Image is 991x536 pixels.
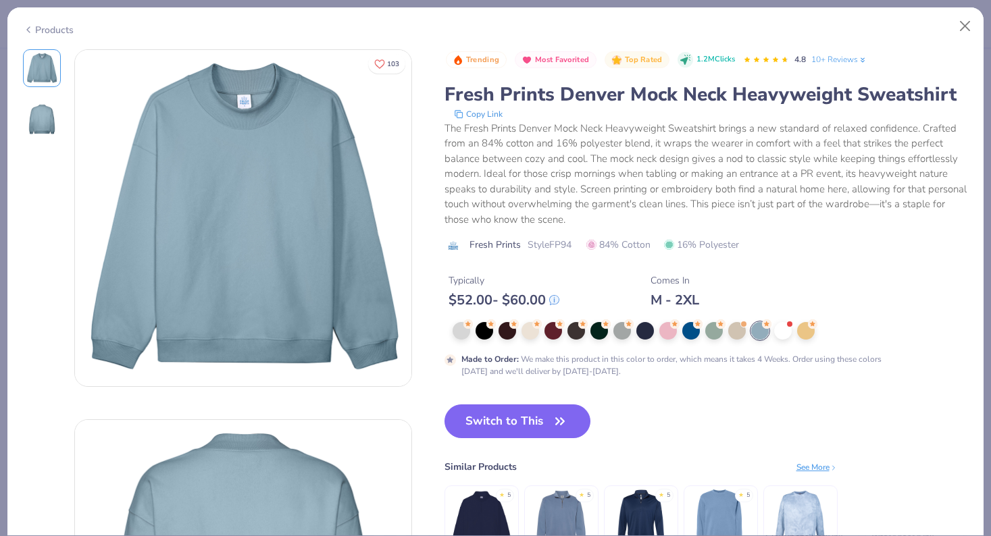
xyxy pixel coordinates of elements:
div: ★ [579,491,584,496]
span: 103 [387,61,399,68]
span: Top Rated [625,56,663,63]
div: ★ [738,491,744,496]
div: 5 [746,491,750,500]
button: Close [952,14,978,39]
img: Trending sort [453,55,463,65]
div: 5 [587,491,590,500]
div: Fresh Prints Denver Mock Neck Heavyweight Sweatshirt [444,82,969,107]
span: Fresh Prints [469,238,521,252]
div: Typically [449,273,559,288]
div: M - 2XL [651,292,699,309]
button: copy to clipboard [450,107,507,121]
button: Switch to This [444,404,591,438]
img: Front [75,50,411,386]
button: Badge Button [605,51,669,69]
img: Most Favorited sort [522,55,532,65]
img: brand logo [444,240,463,251]
div: The Fresh Prints Denver Mock Neck Heavyweight Sweatshirt brings a new standard of relaxed confide... [444,121,969,227]
img: Front [26,52,58,84]
div: $ 52.00 - $ 60.00 [449,292,559,309]
div: Products [23,23,74,37]
div: We make this product in this color to order, which means it takes 4 Weeks. Order using these colo... [461,353,906,377]
span: 84% Cotton [586,238,651,252]
div: ★ [659,491,664,496]
button: Like [368,54,405,74]
div: Similar Products [444,460,517,474]
a: 10+ Reviews [811,53,867,65]
div: 5 [667,491,670,500]
div: 5 [507,491,511,500]
span: 4.8 [794,54,806,65]
span: Trending [466,56,499,63]
img: Top Rated sort [611,55,622,65]
button: Badge Button [515,51,596,69]
div: See More [796,461,838,473]
div: Comes In [651,273,699,288]
span: Most Favorited [535,56,589,63]
button: Badge Button [446,51,507,69]
span: 1.2M Clicks [696,54,735,65]
div: 4.8 Stars [743,49,789,71]
strong: Made to Order : [461,354,519,365]
div: ★ [499,491,505,496]
span: 16% Polyester [664,238,739,252]
span: Style FP94 [528,238,571,252]
img: Back [26,103,58,136]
